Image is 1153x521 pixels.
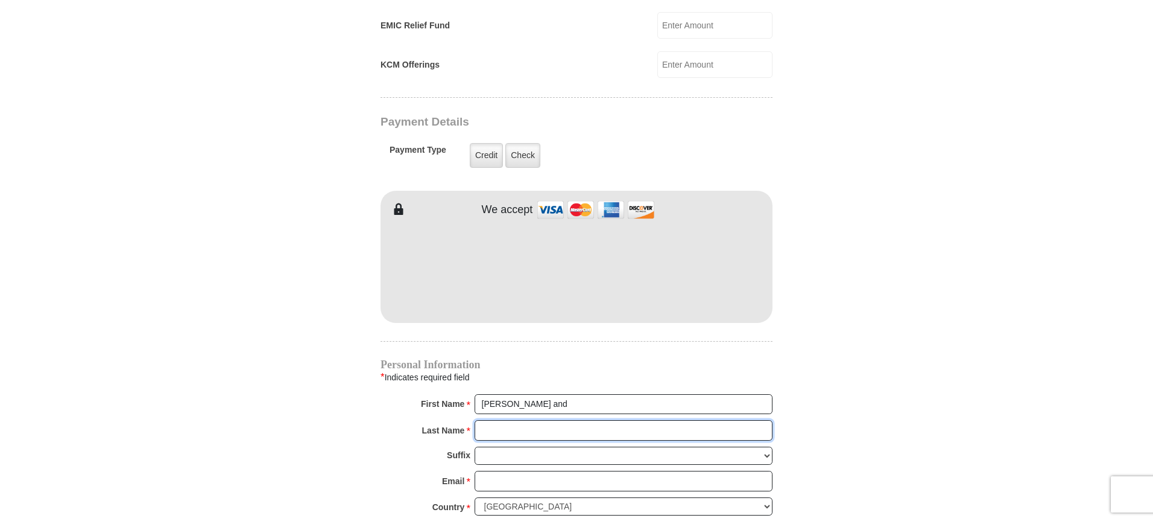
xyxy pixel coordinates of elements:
[535,197,656,223] img: credit cards accepted
[390,145,446,161] h5: Payment Type
[505,143,540,168] label: Check
[432,499,465,516] strong: Country
[422,422,465,439] strong: Last Name
[381,369,772,385] div: Indicates required field
[381,360,772,369] h4: Personal Information
[657,12,772,39] input: Enter Amount
[442,473,464,490] strong: Email
[482,203,533,217] h4: We accept
[381,19,450,32] label: EMIC Relief Fund
[381,115,688,129] h3: Payment Details
[447,447,470,464] strong: Suffix
[470,143,503,168] label: Credit
[657,51,772,78] input: Enter Amount
[381,59,440,71] label: KCM Offerings
[421,395,464,412] strong: First Name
